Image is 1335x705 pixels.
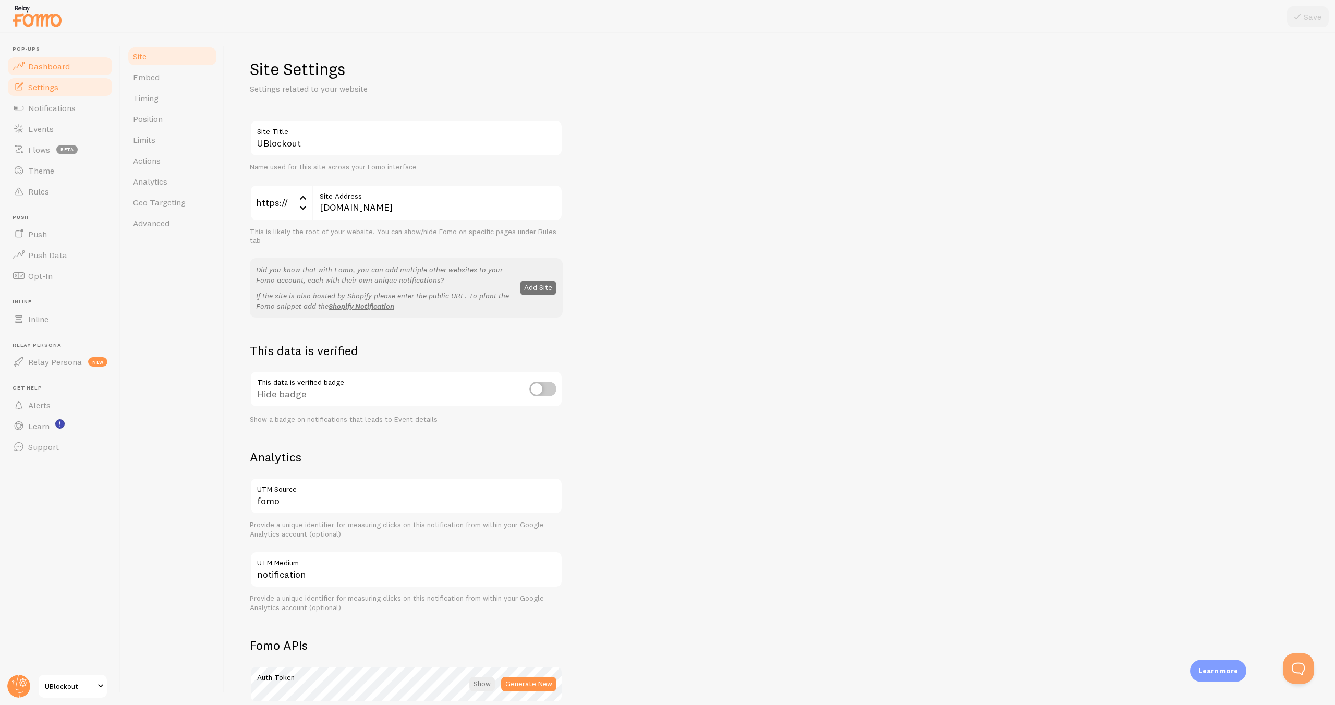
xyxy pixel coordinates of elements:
[256,264,514,285] p: Did you know that with Fomo, you can add multiple other websites to your Fomo account, each with ...
[28,271,53,281] span: Opt-In
[6,118,114,139] a: Events
[250,551,563,569] label: UTM Medium
[28,250,67,260] span: Push Data
[13,214,114,221] span: Push
[6,98,114,118] a: Notifications
[88,357,107,367] span: new
[127,88,218,108] a: Timing
[312,185,563,202] label: Site Address
[28,357,82,367] span: Relay Persona
[13,46,114,53] span: Pop-ups
[127,67,218,88] a: Embed
[28,442,59,452] span: Support
[28,314,48,324] span: Inline
[56,145,78,154] span: beta
[127,171,218,192] a: Analytics
[6,395,114,416] a: Alerts
[250,371,563,409] div: Hide badge
[13,385,114,392] span: Get Help
[127,192,218,213] a: Geo Targeting
[250,478,563,495] label: UTM Source
[6,265,114,286] a: Opt-In
[133,218,169,228] span: Advanced
[127,213,218,234] a: Advanced
[28,165,54,176] span: Theme
[6,56,114,77] a: Dashboard
[127,108,218,129] a: Position
[127,150,218,171] a: Actions
[11,3,63,29] img: fomo-relay-logo-orange.svg
[28,186,49,197] span: Rules
[127,129,218,150] a: Limits
[13,342,114,349] span: Relay Persona
[1198,666,1238,676] p: Learn more
[1283,653,1314,684] iframe: Help Scout Beacon - Open
[250,637,563,653] h2: Fomo APIs
[250,163,563,172] div: Name used for this site across your Fomo interface
[250,185,312,221] div: https://
[250,415,563,424] div: Show a badge on notifications that leads to Event details
[250,520,563,539] div: Provide a unique identifier for measuring clicks on this notification from within your Google Ana...
[312,185,563,221] input: myhonestcompany.com
[6,139,114,160] a: Flows beta
[6,77,114,98] a: Settings
[28,229,47,239] span: Push
[250,120,563,138] label: Site Title
[28,124,54,134] span: Events
[6,160,114,181] a: Theme
[250,58,563,80] h1: Site Settings
[133,176,167,187] span: Analytics
[28,61,70,71] span: Dashboard
[28,103,76,113] span: Notifications
[6,245,114,265] a: Push Data
[250,227,563,246] div: This is likely the root of your website. You can show/hide Fomo on specific pages under Rules tab
[250,666,563,684] label: Auth Token
[6,436,114,457] a: Support
[13,299,114,306] span: Inline
[250,83,500,95] p: Settings related to your website
[133,197,186,208] span: Geo Targeting
[6,416,114,436] a: Learn
[28,82,58,92] span: Settings
[133,114,163,124] span: Position
[133,72,160,82] span: Embed
[520,281,556,295] button: Add Site
[28,400,51,410] span: Alerts
[250,594,563,612] div: Provide a unique identifier for measuring clicks on this notification from within your Google Ana...
[127,46,218,67] a: Site
[329,301,394,311] a: Shopify Notification
[133,51,147,62] span: Site
[6,309,114,330] a: Inline
[250,449,563,465] h2: Analytics
[28,144,50,155] span: Flows
[28,421,50,431] span: Learn
[250,343,563,359] h2: This data is verified
[55,419,65,429] svg: <p>Watch New Feature Tutorials!</p>
[501,677,556,691] button: Generate New
[133,93,159,103] span: Timing
[38,674,108,699] a: UBlockout
[256,290,514,311] p: If the site is also hosted by Shopify please enter the public URL. To plant the Fomo snippet add the
[6,181,114,202] a: Rules
[133,155,161,166] span: Actions
[133,135,155,145] span: Limits
[6,224,114,245] a: Push
[6,351,114,372] a: Relay Persona new
[45,680,94,692] span: UBlockout
[1190,660,1246,682] div: Learn more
